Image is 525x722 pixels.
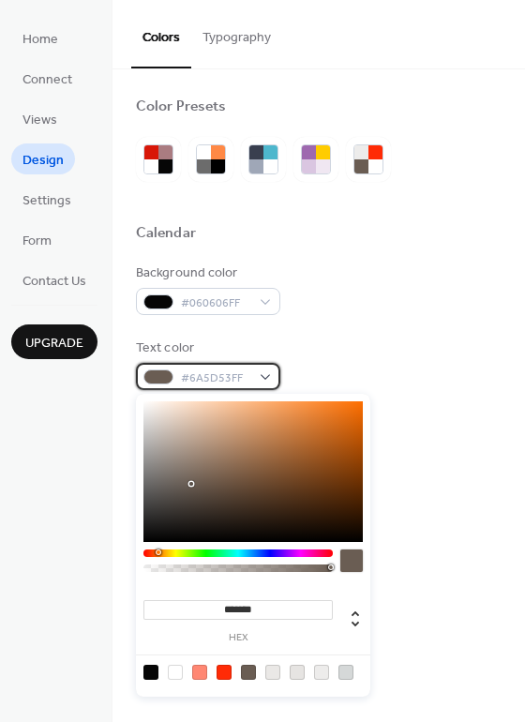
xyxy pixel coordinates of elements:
div: rgb(230, 228, 226) [290,665,305,680]
a: Contact Us [11,264,97,295]
a: Connect [11,63,83,94]
div: rgb(213, 216, 216) [338,665,353,680]
div: rgb(255, 43, 6) [217,665,232,680]
span: Connect [22,70,72,90]
div: rgb(234, 232, 230) [265,665,280,680]
div: Calendar [136,224,196,244]
span: Views [22,111,57,130]
span: Settings [22,191,71,211]
div: Background color [136,263,277,283]
a: Form [11,224,63,255]
span: Design [22,151,64,171]
a: Home [11,23,69,53]
div: Color Presets [136,98,226,117]
span: Home [22,30,58,50]
a: Settings [11,184,82,215]
div: rgb(106, 93, 83) [241,665,256,680]
span: Contact Us [22,272,86,292]
span: Upgrade [25,334,83,353]
span: #060606FF [181,293,250,313]
a: Views [11,103,68,134]
div: rgb(255, 135, 115) [192,665,207,680]
a: Design [11,143,75,174]
div: Text color [136,338,277,358]
div: rgb(237, 236, 235) [314,665,329,680]
span: #6A5D53FF [181,369,250,388]
div: rgb(255, 255, 255) [168,665,183,680]
span: Form [22,232,52,251]
button: Upgrade [11,324,97,359]
label: hex [143,633,333,643]
div: rgb(6, 6, 6) [143,665,158,680]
